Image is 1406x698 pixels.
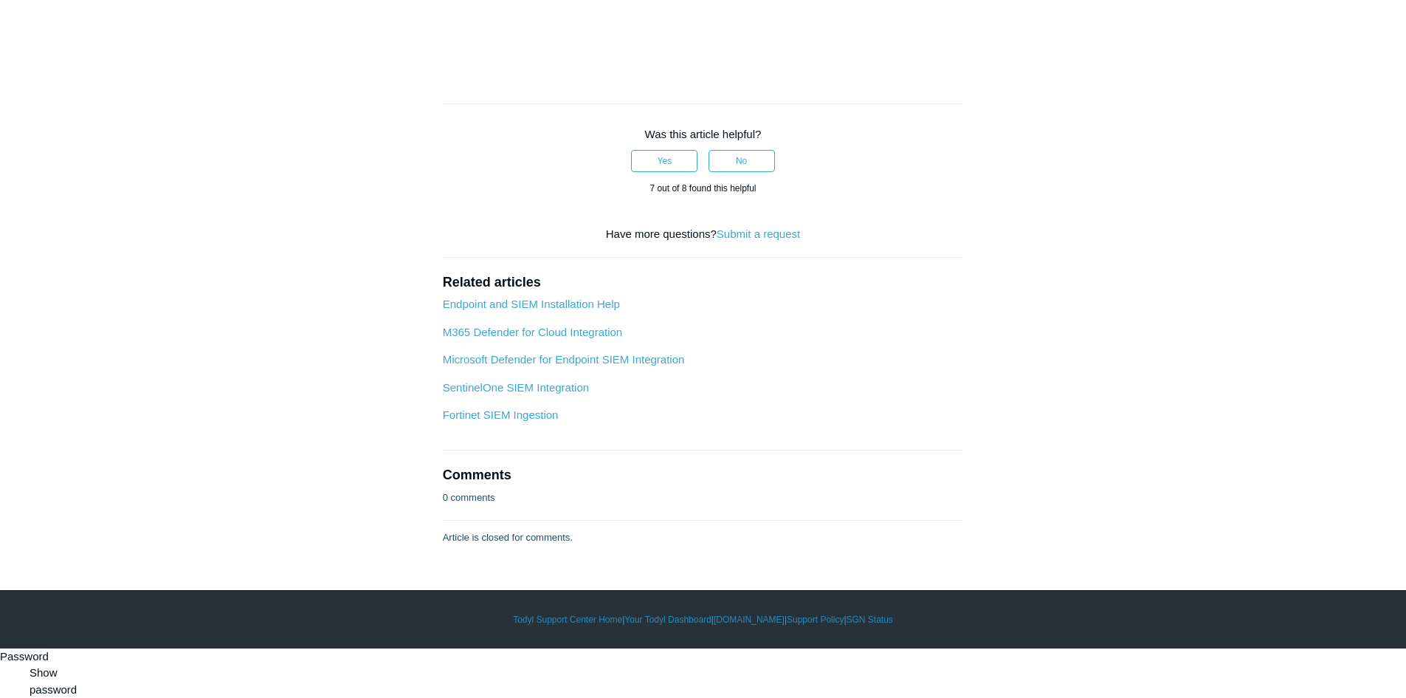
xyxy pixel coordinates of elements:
[513,613,622,626] a: Todyl Support Center Home
[275,613,1131,626] div: | | | |
[649,183,756,194] span: 7 out of 8 found this helpful
[443,353,685,366] a: Microsoft Defender for Endpoint SIEM Integration
[847,613,893,626] a: SGN Status
[787,613,844,626] a: Support Policy
[714,613,785,626] a: [DOMAIN_NAME]
[443,530,573,545] p: Article is closed for comments.
[717,227,800,240] a: Submit a request
[443,465,964,485] h2: Comments
[443,408,559,421] a: Fortinet SIEM Ingestion
[624,613,711,626] a: Your Todyl Dashboard
[645,128,762,140] span: Was this article helpful?
[443,326,622,338] a: M365 Defender for Cloud Integration
[443,226,964,243] div: Have more questions?
[709,150,775,172] button: This article was not helpful
[443,298,620,310] a: Endpoint and SIEM Installation Help
[443,490,495,505] p: 0 comments
[631,150,697,172] button: This article was helpful
[443,273,964,292] h2: Related articles
[443,381,589,394] a: SentinelOne SIEM Integration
